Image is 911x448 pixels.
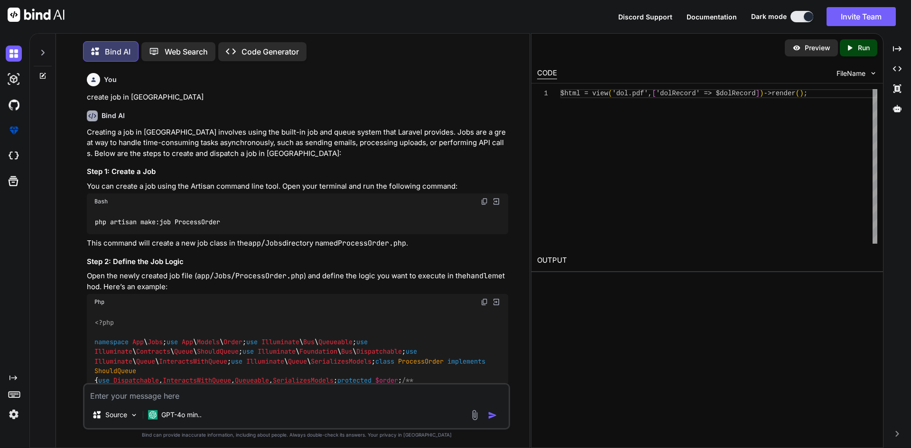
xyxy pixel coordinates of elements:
[803,90,807,97] span: ;
[488,411,497,420] img: icon
[94,338,129,346] span: namespace
[83,431,510,439] p: Bind can provide inaccurate information, including about people. Always double-check its answers....
[618,12,672,22] button: Discord Support
[258,347,296,356] span: Illuminate
[104,75,117,84] h6: You
[197,338,220,346] span: Models
[837,69,865,78] span: FileName
[197,271,304,281] code: app/Jobs/ProcessOrder.php
[94,198,108,205] span: Bash
[337,376,372,385] span: protected
[6,97,22,113] img: githubDark
[132,338,144,346] span: App
[288,357,307,366] span: Queue
[299,347,337,356] span: Foundation
[652,90,656,97] span: [
[537,89,548,98] div: 1
[273,376,334,385] span: SerializesModels
[827,7,896,26] button: Invite Team
[246,357,284,366] span: Illuminate
[531,249,883,272] h2: OUTPUT
[805,43,830,53] p: Preview
[6,46,22,62] img: darkChat
[618,13,672,21] span: Discord Support
[87,256,508,267] h3: Step 2: Define the Job Logic
[869,69,877,77] img: chevron down
[398,357,444,366] span: ProcessOrder
[338,238,406,248] code: ProcessOrder.php
[148,410,158,420] img: GPT-4o mini
[231,357,242,366] span: use
[375,376,398,385] span: $order
[763,90,795,97] span: ->render
[656,90,755,97] span: 'dolRecord' => $dolRecord
[303,338,315,346] span: Bus
[165,46,208,57] p: Web Search
[375,357,394,366] span: class
[481,198,488,205] img: copy
[261,338,299,346] span: Illuminate
[537,68,557,79] div: CODE
[87,238,508,249] p: This command will create a new job class in the directory named .
[6,148,22,164] img: cloudideIcon
[242,347,254,356] span: use
[8,8,65,22] img: Bind AI
[356,347,402,356] span: Dispatchable
[242,46,299,57] p: Code Generator
[95,318,114,327] span: <?php
[113,376,159,385] span: Dispatchable
[356,338,368,346] span: use
[6,122,22,138] img: premium
[102,111,125,120] h6: Bind AI
[560,90,608,97] span: $html = view
[87,127,508,159] p: Creating a job in [GEOGRAPHIC_DATA] involves using the built-in job and queue system that Laravel...
[161,410,202,420] p: GPT-4o min..
[94,347,132,356] span: Illuminate
[105,46,130,57] p: Bind AI
[760,90,763,97] span: )
[136,357,155,366] span: Queue
[87,92,508,103] p: create job in [GEOGRAPHIC_DATA]
[167,338,178,346] span: use
[687,12,737,22] button: Documentation
[87,271,508,292] p: Open the newly created job file ( ) and define the logic you want to execute in the method. Here’...
[481,298,488,306] img: copy
[105,410,127,420] p: Source
[799,90,803,97] span: )
[94,357,132,366] span: Illuminate
[148,338,163,346] span: Jobs
[311,357,372,366] span: SerializesModels
[792,44,801,52] img: preview
[755,90,759,97] span: ]
[492,197,501,206] img: Open in Browser
[87,181,508,192] p: You can create a job using the Artisan command line tool. Open your terminal and run the followin...
[858,43,870,53] p: Run
[492,298,501,306] img: Open in Browser
[687,13,737,21] span: Documentation
[341,347,353,356] span: Bus
[6,71,22,87] img: darkAi-studio
[87,166,508,177] h3: Step 1: Create a Job
[197,347,239,356] span: ShouldQueue
[612,90,652,97] span: 'dol.pdf',
[94,217,221,227] code: php artisan make:job ProcessOrder
[318,338,353,346] span: Queueable
[246,338,258,346] span: use
[406,347,417,356] span: use
[235,376,269,385] span: Queueable
[248,238,282,248] code: app/Jobs
[159,357,227,366] span: InteractsWithQueue
[182,338,193,346] span: App
[447,357,485,366] span: implements
[223,338,242,346] span: Order
[130,411,138,419] img: Pick Models
[466,271,492,281] code: handle
[6,406,22,422] img: settings
[608,90,612,97] span: (
[795,90,799,97] span: (
[163,376,231,385] span: InteractsWithQueue
[94,298,104,306] span: Php
[174,347,193,356] span: Queue
[136,347,170,356] span: Contracts
[98,376,110,385] span: use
